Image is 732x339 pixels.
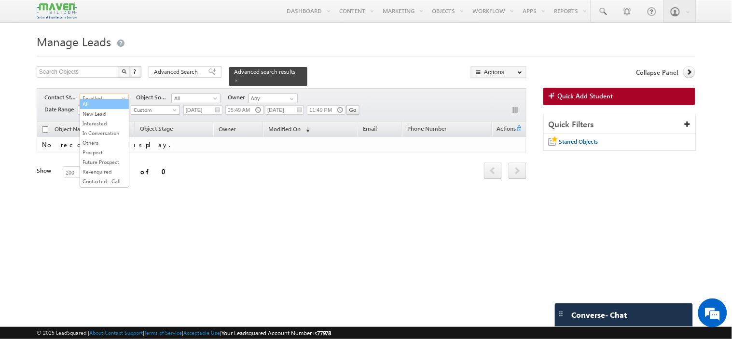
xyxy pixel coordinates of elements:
span: Quick Add Student [558,92,613,100]
a: Modified On (sorted descending) [263,123,315,136]
span: (sorted descending) [302,126,310,134]
span: prev [484,163,502,179]
span: Email [363,125,377,132]
a: Others [80,138,129,147]
span: Created On [78,106,124,114]
span: Collapse Panel [636,68,678,77]
span: Date Range [44,105,78,114]
a: In Conversation [80,129,129,137]
span: Object Stage [140,125,173,132]
a: Future Prospect [80,158,129,166]
em: Start Chat [131,266,175,279]
span: Phone Number [407,125,446,132]
img: Search [122,69,126,74]
div: Chat with us now [50,51,162,63]
button: Actions [471,66,526,78]
a: Quick Add Student [543,88,695,105]
a: Email [358,123,382,136]
a: Prospect [80,148,129,157]
span: 77978 [317,329,331,337]
div: Minimize live chat window [158,5,181,28]
a: prev [484,163,502,179]
a: Show All Items [285,94,297,104]
span: Manage Leads [37,34,111,49]
a: next [509,163,526,179]
div: 0 - 0 of 0 [95,166,172,177]
span: Modified On [268,125,301,133]
span: All [172,94,218,103]
a: Object Stage [135,123,178,136]
input: Check all records [42,126,48,133]
a: All [80,100,129,108]
button: ? [130,66,141,78]
span: © 2025 LeadSquared | | | | | [37,328,331,338]
a: Terms of Service [144,329,182,336]
div: Quick Filters [544,115,696,134]
a: Custom [131,105,180,115]
span: Enrolled [80,94,126,103]
a: Enrolled [80,94,129,103]
span: Owner [219,125,235,133]
a: All [171,94,221,103]
td: No records to display. [37,137,526,153]
a: Contacted - Call Back [80,177,129,194]
span: ? [133,68,138,76]
a: New Lead [80,109,129,118]
input: Go [346,105,359,115]
img: Custom Logo [37,2,77,19]
span: next [509,163,526,179]
span: Converse - Chat [572,311,627,319]
a: Created On [78,105,127,115]
img: d_60004797649_company_0_60004797649 [16,51,41,63]
span: Custom [131,106,177,114]
a: Object Name [50,124,93,136]
span: Your Leadsquared Account Number is [221,329,331,337]
span: Contact Stage [44,93,80,102]
a: Phone Number [402,123,451,136]
ul: Enrolled [80,99,129,188]
span: Advanced search results [234,68,295,75]
a: Contact Support [105,329,143,336]
span: Advanced Search [154,68,201,76]
span: Actions [493,123,516,136]
a: Interested [80,119,129,128]
span: 200 [64,167,80,177]
span: Starred Objects [559,138,598,145]
a: About [89,329,103,336]
span: Object Source [136,93,171,102]
img: carter-drag [557,310,565,318]
textarea: Type your message and hit 'Enter' [13,89,176,258]
span: Owner [228,93,249,102]
a: Acceptable Use [183,329,220,336]
a: Re-enquired [80,167,129,176]
div: Show [37,166,56,175]
input: Type to Search [249,94,298,103]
